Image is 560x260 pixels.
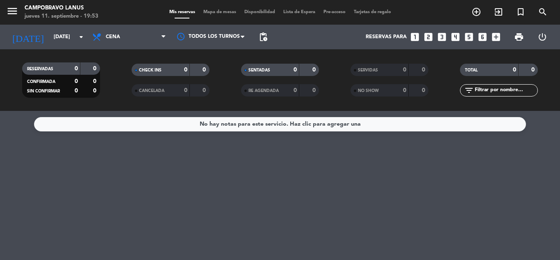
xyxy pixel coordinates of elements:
span: pending_actions [258,32,268,42]
strong: 0 [184,67,187,73]
i: looks_6 [477,32,488,42]
span: Pre-acceso [319,10,350,14]
span: SENTADAS [248,68,270,72]
div: No hay notas para este servicio. Haz clic para agregar una [200,120,361,129]
i: power_settings_new [537,32,547,42]
strong: 0 [403,87,406,93]
i: turned_in_not [516,7,526,17]
i: looks_5 [464,32,474,42]
span: CONFIRMADA [27,80,55,84]
i: looks_two [423,32,434,42]
i: filter_list [464,85,474,95]
strong: 0 [184,87,187,93]
span: TOTAL [465,68,478,72]
strong: 0 [312,87,317,93]
strong: 0 [422,67,427,73]
strong: 0 [203,67,207,73]
i: menu [6,5,18,17]
i: search [538,7,548,17]
button: menu [6,5,18,20]
span: Mis reservas [165,10,199,14]
span: NO SHOW [358,89,379,93]
span: Reservas para [366,34,407,40]
i: add_circle_outline [471,7,481,17]
span: SIN CONFIRMAR [27,89,60,93]
strong: 0 [513,67,516,73]
strong: 0 [312,67,317,73]
input: Filtrar por nombre... [474,86,537,95]
span: Mapa de mesas [199,10,240,14]
strong: 0 [93,88,98,94]
i: [DATE] [6,28,50,46]
strong: 0 [294,67,297,73]
strong: 0 [75,66,78,71]
div: LOG OUT [530,25,554,49]
span: print [514,32,524,42]
span: CANCELADA [139,89,164,93]
strong: 0 [203,87,207,93]
i: looks_4 [450,32,461,42]
span: Lista de Espera [279,10,319,14]
span: CHECK INS [139,68,162,72]
span: Tarjetas de regalo [350,10,395,14]
span: Cena [106,34,120,40]
span: RE AGENDADA [248,89,279,93]
span: SERVIDAS [358,68,378,72]
strong: 0 [294,87,297,93]
strong: 0 [531,67,536,73]
strong: 0 [93,66,98,71]
i: looks_one [410,32,420,42]
div: CAMPOBRAVO Lanus [25,4,98,12]
i: arrow_drop_down [76,32,86,42]
strong: 0 [422,87,427,93]
strong: 0 [93,78,98,84]
i: looks_3 [437,32,447,42]
strong: 0 [75,78,78,84]
i: exit_to_app [494,7,503,17]
i: add_box [491,32,501,42]
strong: 0 [75,88,78,94]
span: Disponibilidad [240,10,279,14]
div: jueves 11. septiembre - 19:53 [25,12,98,21]
strong: 0 [403,67,406,73]
span: RESERVADAS [27,67,53,71]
